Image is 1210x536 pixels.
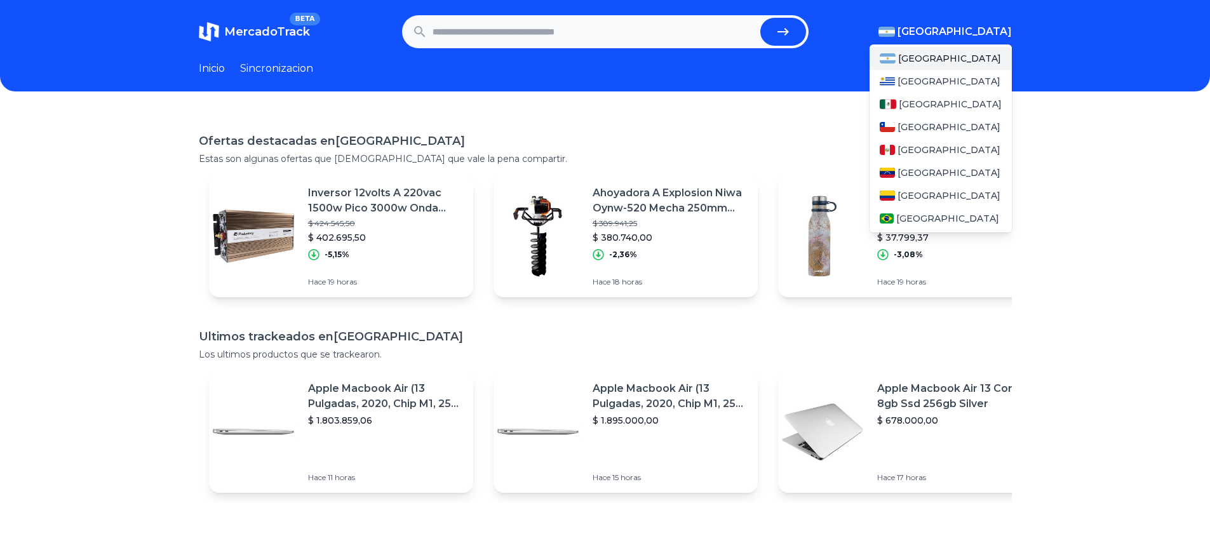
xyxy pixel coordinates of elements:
[593,472,748,483] p: Hace 15 horas
[880,191,895,201] img: Colombia
[209,387,298,476] img: Featured image
[199,348,1012,361] p: Los ultimos productos que se trackearon.
[308,472,463,483] p: Hace 11 horas
[870,70,1012,93] a: Uruguay[GEOGRAPHIC_DATA]
[308,277,463,287] p: Hace 19 horas
[593,381,748,412] p: Apple Macbook Air (13 Pulgadas, 2020, Chip M1, 256 Gb De Ssd, 8 Gb De Ram) - Plata
[880,99,896,109] img: Mexico
[897,189,1000,202] span: [GEOGRAPHIC_DATA]
[878,27,895,37] img: Argentina
[308,414,463,427] p: $ 1.803.859,06
[290,13,319,25] span: BETA
[778,175,1042,297] a: Featured imageTermo Contigo Matterhorn Gold 591 Cc X Un. - Open25hs!$ 38.999,35$ 37.799,37-3,08%H...
[325,250,349,260] p: -5,15%
[878,24,1012,39] button: [GEOGRAPHIC_DATA]
[778,192,867,281] img: Featured image
[778,387,867,476] img: Featured image
[877,277,1032,287] p: Hace 19 horas
[896,212,999,225] span: [GEOGRAPHIC_DATA]
[877,472,1032,483] p: Hace 17 horas
[897,121,1000,133] span: [GEOGRAPHIC_DATA]
[494,387,582,476] img: Featured image
[870,93,1012,116] a: Mexico[GEOGRAPHIC_DATA]
[199,22,310,42] a: MercadoTrackBETA
[199,152,1012,165] p: Estas son algunas ofertas que [DEMOGRAPHIC_DATA] que vale la pena compartir.
[199,22,219,42] img: MercadoTrack
[897,75,1000,88] span: [GEOGRAPHIC_DATA]
[308,185,463,216] p: Inversor 12volts A 220vac 1500w Pico 3000w Onda Pura
[494,192,582,281] img: Featured image
[209,371,473,493] a: Featured imageApple Macbook Air (13 Pulgadas, 2020, Chip M1, 256 Gb De Ssd, 8 Gb De Ram) - Plata$...
[778,371,1042,493] a: Featured imageApple Macbook Air 13 Core I5 8gb Ssd 256gb Silver$ 678.000,00Hace 17 horas
[877,231,1032,244] p: $ 37.799,37
[308,381,463,412] p: Apple Macbook Air (13 Pulgadas, 2020, Chip M1, 256 Gb De Ssd, 8 Gb De Ram) - Plata
[609,250,637,260] p: -2,36%
[870,138,1012,161] a: Peru[GEOGRAPHIC_DATA]
[897,144,1000,156] span: [GEOGRAPHIC_DATA]
[593,414,748,427] p: $ 1.895.000,00
[877,414,1032,427] p: $ 678.000,00
[199,132,1012,150] h1: Ofertas destacadas en [GEOGRAPHIC_DATA]
[899,98,1002,111] span: [GEOGRAPHIC_DATA]
[224,25,310,39] span: MercadoTrack
[870,47,1012,70] a: Argentina[GEOGRAPHIC_DATA]
[870,184,1012,207] a: Colombia[GEOGRAPHIC_DATA]
[870,116,1012,138] a: Chile[GEOGRAPHIC_DATA]
[880,122,895,132] img: Chile
[308,231,463,244] p: $ 402.695,50
[199,61,225,76] a: Inicio
[880,53,896,64] img: Argentina
[593,277,748,287] p: Hace 18 horas
[870,161,1012,184] a: Venezuela[GEOGRAPHIC_DATA]
[894,250,923,260] p: -3,08%
[897,24,1012,39] span: [GEOGRAPHIC_DATA]
[898,52,1001,65] span: [GEOGRAPHIC_DATA]
[209,175,473,297] a: Featured imageInversor 12volts A 220vac 1500w Pico 3000w Onda Pura$ 424.545,50$ 402.695,50-5,15%H...
[494,371,758,493] a: Featured imageApple Macbook Air (13 Pulgadas, 2020, Chip M1, 256 Gb De Ssd, 8 Gb De Ram) - Plata$...
[240,61,313,76] a: Sincronizacion
[870,207,1012,230] a: Brasil[GEOGRAPHIC_DATA]
[877,381,1032,412] p: Apple Macbook Air 13 Core I5 8gb Ssd 256gb Silver
[209,192,298,281] img: Featured image
[593,185,748,216] p: Ahoyadora A Explosion Niwa Oynw-520 Mecha 250mm 52cc
[880,213,894,224] img: Brasil
[308,218,463,229] p: $ 424.545,50
[880,145,895,155] img: Peru
[880,168,895,178] img: Venezuela
[199,328,1012,345] h1: Ultimos trackeados en [GEOGRAPHIC_DATA]
[593,231,748,244] p: $ 380.740,00
[880,76,895,86] img: Uruguay
[494,175,758,297] a: Featured imageAhoyadora A Explosion Niwa Oynw-520 Mecha 250mm 52cc$ 389.941,25$ 380.740,00-2,36%H...
[897,166,1000,179] span: [GEOGRAPHIC_DATA]
[593,218,748,229] p: $ 389.941,25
